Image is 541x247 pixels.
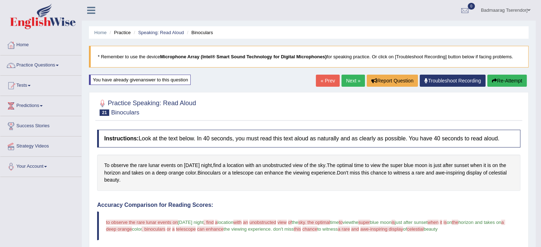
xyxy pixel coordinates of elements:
[233,220,242,225] span: with
[255,169,263,177] span: Click to see word definition
[330,220,339,225] span: time
[311,169,336,177] span: Click to see word definition
[434,162,441,169] span: Click to see word definition
[217,220,233,225] span: location
[104,176,119,184] span: Click to see word definition
[172,226,175,232] span: a
[499,162,506,169] span: Click to see word definition
[352,220,358,225] span: the
[94,30,107,35] a: Home
[0,35,81,53] a: Home
[288,220,292,225] span: of
[178,220,204,225] span: [DATE] night
[470,162,482,169] span: Click to see word definition
[111,162,129,169] span: Click to see word definition
[273,226,294,232] span: don't miss
[245,162,254,169] span: Click to see word definition
[100,109,109,116] span: 21
[292,220,298,225] span: the
[156,169,167,177] span: Click to see word definition
[327,162,335,169] span: Click to see word definition
[104,162,110,169] span: Click to see word definition
[370,169,386,177] span: Click to see word definition
[371,162,381,169] span: Click to see word definition
[271,226,272,232] span: .
[392,220,395,225] span: is
[343,220,352,225] span: view
[403,226,407,232] span: of
[197,226,223,232] span: can enhance
[222,169,227,177] span: Click to see word definition
[454,162,469,169] span: Click to see word definition
[294,226,301,232] span: this
[111,109,139,116] small: Binoculars
[104,169,121,177] span: Click to see word definition
[145,169,150,177] span: Click to see word definition
[382,162,388,169] span: Click to see word definition
[339,220,343,225] span: to
[338,226,350,232] span: a rare
[97,155,520,191] div: , . . . - .
[122,169,130,177] span: Click to see word definition
[393,169,410,177] span: Click to see word definition
[169,169,184,177] span: Click to see word definition
[302,226,317,232] span: chance
[440,220,442,225] span: it
[213,162,221,169] span: Click to see word definition
[370,220,392,225] span: blue moon
[223,162,226,169] span: Click to see word definition
[447,220,452,225] span: on
[298,220,330,225] span: sky. the optimal
[130,162,137,169] span: Click to see word definition
[367,75,418,87] button: Report Question
[249,220,276,225] span: unobstructed
[358,220,370,225] span: super
[390,162,403,169] span: Click to see word definition
[304,162,308,169] span: Click to see word definition
[0,116,81,134] a: Success Stories
[138,162,147,169] span: Click to see word definition
[435,169,445,177] span: Click to see word definition
[318,162,325,169] span: Click to see word definition
[201,162,212,169] span: Click to see word definition
[227,162,244,169] span: Click to see word definition
[468,3,475,10] span: 0
[446,169,465,177] span: Click to see word definition
[160,54,327,59] b: Microphone Array (Intel® Smart Sound Technology for Digital Microphones)
[161,162,176,169] span: Click to see word definition
[97,130,520,147] h4: Look at the text below. In 40 seconds, you must read this text aloud as naturally and as clearly ...
[316,75,339,87] a: « Prev
[277,220,287,225] span: view
[185,169,196,177] span: Click to see word definition
[132,226,142,232] span: color
[185,29,213,36] li: Binoculars
[351,226,359,232] span: and
[492,162,498,169] span: Click to see word definition
[89,75,191,85] div: You have already given answer to this question
[184,162,200,169] span: Click to see word definition
[264,169,283,177] span: Click to see word definition
[483,162,486,169] span: Click to see word definition
[177,162,183,169] span: Click to see word definition
[466,169,482,177] span: Click to see word definition
[452,220,458,225] span: the
[152,169,155,177] span: Click to see word definition
[89,46,529,68] blockquote: * Remember to use the device for speaking practice. Or click on [Troubleshoot Recording] button b...
[223,226,270,232] span: the viewing experience
[176,226,196,232] span: telescope
[167,226,171,232] span: or
[228,169,231,177] span: Click to see word definition
[424,226,437,232] span: beauty
[412,169,414,177] span: Click to see word definition
[197,169,221,177] span: Click to see word definition
[388,169,392,177] span: Click to see word definition
[0,157,81,174] a: Your Account
[487,75,527,87] button: Re-Attempt
[350,169,360,177] span: Click to see word definition
[365,162,369,169] span: Click to see word definition
[0,96,81,114] a: Predictions
[104,135,139,141] b: Instructions:
[243,220,248,225] span: an
[138,30,184,35] a: Speaking: Read Aloud
[487,162,491,169] span: Click to see word definition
